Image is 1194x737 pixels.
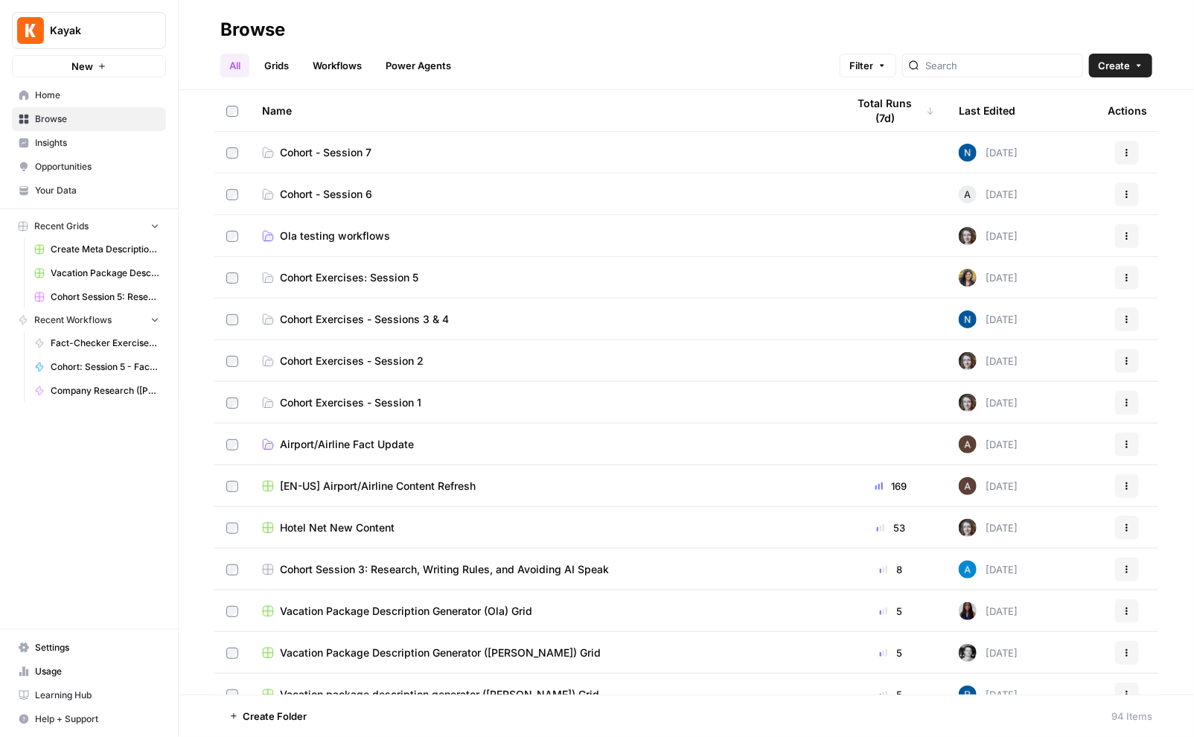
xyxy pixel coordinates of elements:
[959,310,1018,328] div: [DATE]
[847,520,935,535] div: 53
[959,352,1018,370] div: [DATE]
[847,479,935,494] div: 169
[959,644,1018,662] div: [DATE]
[262,312,823,327] a: Cohort Exercises - Sessions 3 & 4
[51,384,159,398] span: Company Research ([PERSON_NAME])
[959,269,977,287] img: re7xpd5lpd6r3te7ued3p9atxw8h
[280,395,421,410] span: Cohort Exercises - Session 1
[28,285,166,309] a: Cohort Session 5: Research ([PERSON_NAME])
[12,83,166,107] a: Home
[262,187,823,202] a: Cohort - Session 6
[34,220,89,233] span: Recent Grids
[28,261,166,285] a: Vacation Package Description Generator ([PERSON_NAME]) Grid
[959,227,977,245] img: rz7p8tmnmqi1pt4pno23fskyt2v8
[847,562,935,577] div: 8
[243,709,307,724] span: Create Folder
[35,89,159,102] span: Home
[959,352,977,370] img: rz7p8tmnmqi1pt4pno23fskyt2v8
[28,331,166,355] a: Fact-Checker Exercises ([PERSON_NAME])
[959,394,977,412] img: rz7p8tmnmqi1pt4pno23fskyt2v8
[959,477,1018,495] div: [DATE]
[377,54,460,77] a: Power Agents
[959,686,1018,703] div: [DATE]
[262,604,823,619] a: Vacation Package Description Generator (Ola) Grid
[959,310,977,328] img: n7pe0zs00y391qjouxmgrq5783et
[280,187,372,202] span: Cohort - Session 6
[262,687,823,702] a: Vacation package description generator ([PERSON_NAME]) Grid
[959,435,977,453] img: wtbmvrjo3qvncyiyitl6zoukl9gz
[280,145,371,160] span: Cohort - Session 7
[51,290,159,304] span: Cohort Session 5: Research ([PERSON_NAME])
[959,144,977,162] img: n7pe0zs00y391qjouxmgrq5783et
[959,561,977,578] img: o3cqybgnmipr355j8nz4zpq1mc6x
[959,185,1018,203] div: [DATE]
[847,687,935,702] div: 5
[280,270,418,285] span: Cohort Exercises: Session 5
[262,437,823,452] a: Airport/Airline Fact Update
[847,645,935,660] div: 5
[959,561,1018,578] div: [DATE]
[12,179,166,202] a: Your Data
[959,227,1018,245] div: [DATE]
[280,687,599,702] span: Vacation package description generator ([PERSON_NAME]) Grid
[959,602,1018,620] div: [DATE]
[280,479,476,494] span: [EN-US] Airport/Airline Content Refresh
[34,313,112,327] span: Recent Workflows
[959,602,977,620] img: rox323kbkgutb4wcij4krxobkpon
[959,644,977,662] img: 4vx69xode0b6rvenq8fzgxnr47hp
[280,437,414,452] span: Airport/Airline Fact Update
[262,229,823,243] a: Ola testing workflows
[262,395,823,410] a: Cohort Exercises - Session 1
[50,23,140,38] span: Kayak
[262,645,823,660] a: Vacation Package Description Generator ([PERSON_NAME]) Grid
[959,90,1015,131] div: Last Edited
[1111,709,1152,724] div: 94 Items
[1108,90,1147,131] div: Actions
[12,12,166,49] button: Workspace: Kayak
[220,54,249,77] a: All
[262,145,823,160] a: Cohort - Session 7
[28,355,166,379] a: Cohort: Session 5 - Fact Checking ([PERSON_NAME])
[35,184,159,197] span: Your Data
[35,112,159,126] span: Browse
[925,58,1076,73] input: Search
[262,270,823,285] a: Cohort Exercises: Session 5
[959,519,977,537] img: rz7p8tmnmqi1pt4pno23fskyt2v8
[262,90,823,131] div: Name
[280,354,424,368] span: Cohort Exercises - Session 2
[12,309,166,331] button: Recent Workflows
[847,604,935,619] div: 5
[262,520,823,535] a: Hotel Net New Content
[220,18,285,42] div: Browse
[262,562,823,577] a: Cohort Session 3: Research, Writing Rules, and Avoiding AI Speak
[51,360,159,374] span: Cohort: Session 5 - Fact Checking ([PERSON_NAME])
[51,243,159,256] span: Create Meta Description ([PERSON_NAME]
[35,160,159,173] span: Opportunities
[959,144,1018,162] div: [DATE]
[280,229,390,243] span: Ola testing workflows
[1098,58,1130,73] span: Create
[280,312,449,327] span: Cohort Exercises - Sessions 3 & 4
[51,267,159,280] span: Vacation Package Description Generator ([PERSON_NAME]) Grid
[28,237,166,261] a: Create Meta Description ([PERSON_NAME]
[262,479,823,494] a: [EN-US] Airport/Airline Content Refresh
[965,187,971,202] span: A
[35,136,159,150] span: Insights
[849,58,873,73] span: Filter
[12,55,166,77] button: New
[35,641,159,654] span: Settings
[12,636,166,660] a: Settings
[255,54,298,77] a: Grids
[280,645,601,660] span: Vacation Package Description Generator ([PERSON_NAME]) Grid
[959,477,977,495] img: wtbmvrjo3qvncyiyitl6zoukl9gz
[35,712,159,726] span: Help + Support
[847,90,935,131] div: Total Runs (7d)
[959,686,977,703] img: pl7e58t6qlk7gfgh2zr3oyga3gis
[12,107,166,131] a: Browse
[71,59,93,74] span: New
[280,562,609,577] span: Cohort Session 3: Research, Writing Rules, and Avoiding AI Speak
[959,519,1018,537] div: [DATE]
[12,215,166,237] button: Recent Grids
[12,155,166,179] a: Opportunities
[220,704,316,728] button: Create Folder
